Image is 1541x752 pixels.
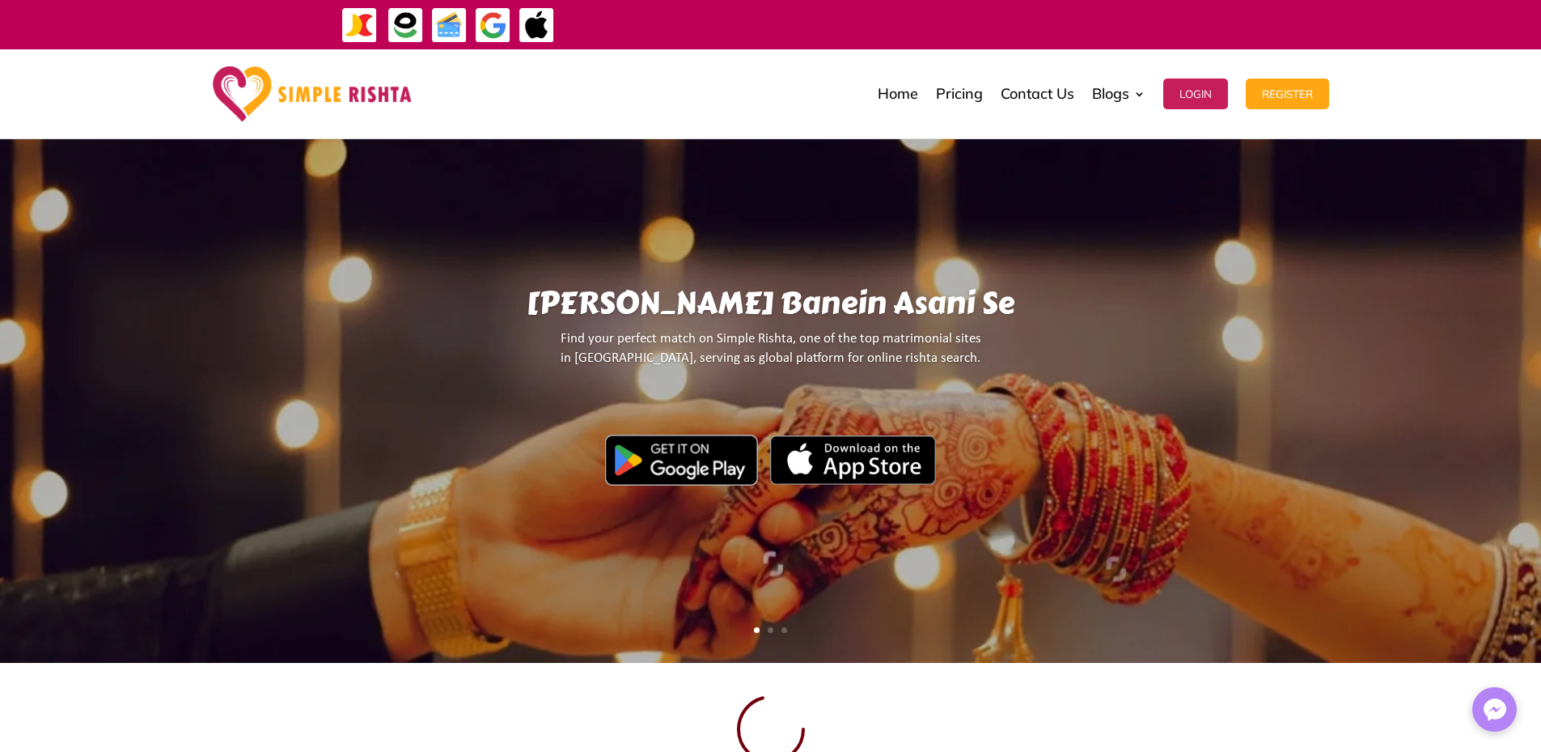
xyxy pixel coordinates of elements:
img: JazzCash-icon [341,7,378,44]
a: 1 [754,627,760,633]
h1: [PERSON_NAME] Banein Asani Se [201,285,1340,329]
a: 3 [781,627,787,633]
img: Messenger [1479,694,1511,726]
a: Contact Us [1001,53,1074,134]
strong: ایزی پیسہ [1115,10,1150,38]
img: ApplePay-icon [519,7,555,44]
a: 2 [768,627,773,633]
a: Blogs [1092,53,1145,134]
img: Google Play [605,435,758,485]
a: Home [878,53,918,134]
button: Login [1163,79,1228,109]
img: EasyPaisa-icon [387,7,424,44]
p: Find your perfect match on Simple Rishta, one of the top matrimonial sites in [GEOGRAPHIC_DATA], ... [201,329,1340,382]
button: Register [1246,79,1329,109]
a: Login [1163,53,1228,134]
a: Pricing [936,53,983,134]
img: GooglePay-icon [475,7,511,44]
a: Register [1246,53,1329,134]
strong: جاز کیش [1154,10,1188,38]
img: Credit Cards [431,7,468,44]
